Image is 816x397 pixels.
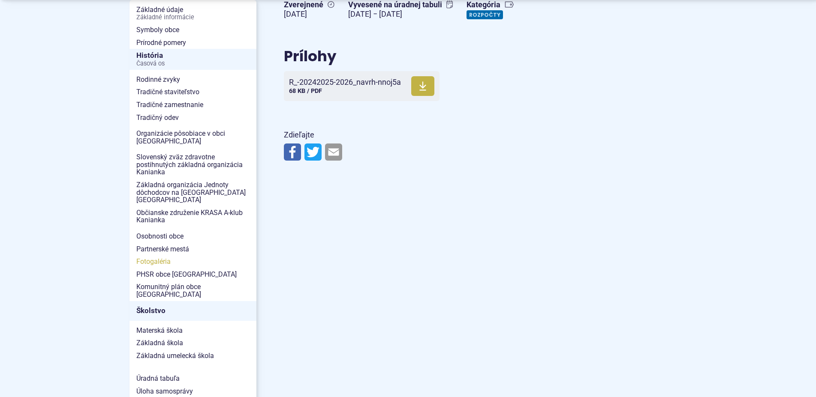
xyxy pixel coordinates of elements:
[136,86,250,99] span: Tradičné staviteľstvo
[129,49,256,70] a: HistóriaČasová os
[129,243,256,256] a: Partnerské mestá
[129,36,256,49] a: Prírodné pomery
[325,143,342,161] img: Zdieľať e-mailom
[284,71,440,101] a: R_-20242025-2026_navrh-nnoj5a 68 KB / PDF
[136,206,250,227] span: Občianske združenie KRASA A-klub Kanianka
[348,9,453,19] figcaption: [DATE] − [DATE]
[304,143,322,161] img: Zdieľať na Twitteri
[284,128,588,142] p: Zdieľajte
[129,349,256,362] a: Základná umelecká škola
[136,111,250,124] span: Tradičný odev
[136,24,250,36] span: Symboly obce
[136,243,250,256] span: Partnerské mestá
[136,179,250,206] span: Základná organizácia Jednoty dôchodcov na [GEOGRAPHIC_DATA] [GEOGRAPHIC_DATA]
[129,324,256,337] a: Materská škola
[129,179,256,206] a: Základná organizácia Jednoty dôchodcov na [GEOGRAPHIC_DATA] [GEOGRAPHIC_DATA]
[129,268,256,281] a: PHSR obce [GEOGRAPHIC_DATA]
[129,99,256,111] a: Tradičné zamestnanie
[129,127,256,147] a: Organizácie pôsobiace v obci [GEOGRAPHIC_DATA]
[129,86,256,99] a: Tradičné staviteľstvo
[136,49,250,70] span: História
[136,281,250,301] span: Komunitný plán obce [GEOGRAPHIC_DATA]
[129,151,256,179] a: Slovenský zväz zdravotne postihnutých základná organizácia Kanianka
[136,268,250,281] span: PHSR obce [GEOGRAPHIC_DATA]
[467,10,503,19] a: Rozpočty
[136,324,250,337] span: Materská škola
[129,206,256,227] a: Občianske združenie KRASA A-klub Kanianka
[136,14,250,21] span: Základné informácie
[136,127,250,147] span: Organizácie pôsobiace v obci [GEOGRAPHIC_DATA]
[289,87,322,95] span: 68 KB / PDF
[129,111,256,124] a: Tradičný odev
[136,255,250,268] span: Fotogaléria
[136,349,250,362] span: Základná umelecká škola
[136,230,250,243] span: Osobnosti obce
[129,255,256,268] a: Fotogaléria
[284,143,301,161] img: Zdieľať na Facebooku
[284,9,334,19] figcaption: [DATE]
[129,230,256,243] a: Osobnosti obce
[129,3,256,24] a: Základné údajeZákladné informácie
[136,372,250,385] span: Úradná tabuľa
[136,151,250,179] span: Slovenský zväz zdravotne postihnutých základná organizácia Kanianka
[289,78,401,87] span: R_-20242025-2026_navrh-nnoj5a
[129,281,256,301] a: Komunitný plán obce [GEOGRAPHIC_DATA]
[129,24,256,36] a: Symboly obce
[284,48,588,64] h2: Prílohy
[136,304,250,317] span: Školstvo
[136,3,250,24] span: Základné údaje
[136,337,250,349] span: Základná škola
[129,301,256,321] a: Školstvo
[129,337,256,349] a: Základná škola
[129,73,256,86] a: Rodinné zvyky
[129,372,256,385] a: Úradná tabuľa
[136,99,250,111] span: Tradičné zamestnanie
[136,36,250,49] span: Prírodné pomery
[136,73,250,86] span: Rodinné zvyky
[136,60,250,67] span: Časová os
